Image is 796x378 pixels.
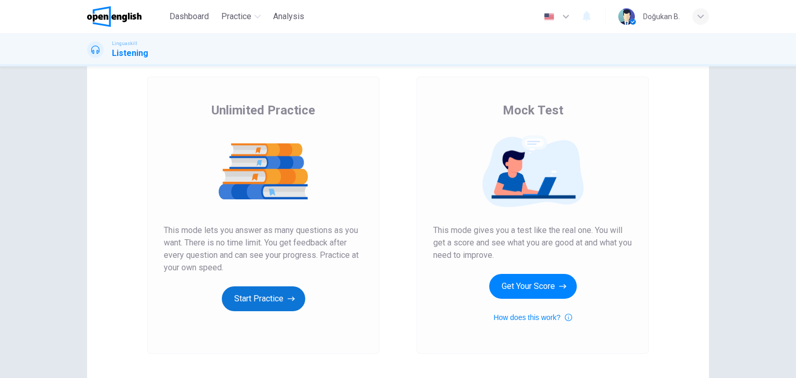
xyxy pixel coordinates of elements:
h1: Listening [112,47,148,60]
span: Linguaskill [112,40,137,47]
img: Profile picture [618,8,635,25]
span: Mock Test [503,102,563,119]
a: OpenEnglish logo [87,6,165,27]
img: en [543,13,556,21]
button: Start Practice [222,286,305,311]
span: Practice [221,10,251,23]
button: Get Your Score [489,274,577,299]
button: Dashboard [165,7,213,26]
button: Practice [217,7,265,26]
span: Analysis [273,10,304,23]
img: OpenEnglish logo [87,6,141,27]
span: Unlimited Practice [211,102,315,119]
span: This mode lets you answer as many questions as you want. There is no time limit. You get feedback... [164,224,363,274]
button: Analysis [269,7,308,26]
button: How does this work? [493,311,572,324]
span: This mode gives you a test like the real one. You will get a score and see what you are good at a... [433,224,632,261]
span: Dashboard [169,10,209,23]
div: Doğukan B. [643,10,680,23]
